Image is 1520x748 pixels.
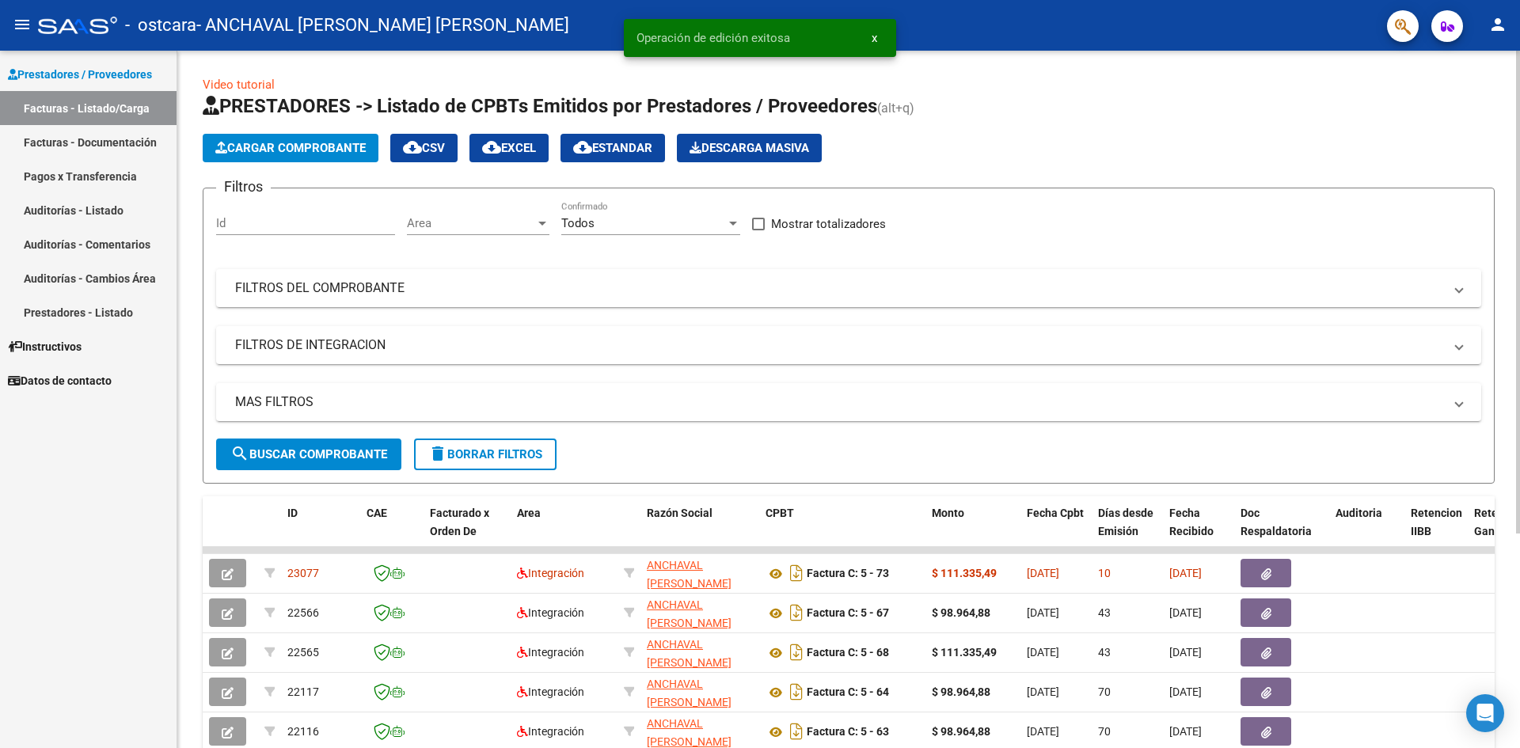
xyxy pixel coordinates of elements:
[1169,646,1202,659] span: [DATE]
[1098,685,1111,698] span: 70
[517,567,584,579] span: Integración
[367,507,387,519] span: CAE
[203,78,275,92] a: Video tutorial
[560,134,665,162] button: Estandar
[1098,725,1111,738] span: 70
[414,439,557,470] button: Borrar Filtros
[771,215,886,234] span: Mostrar totalizadores
[1411,507,1462,537] span: Retencion IIBB
[287,685,319,698] span: 22117
[424,496,511,566] datatable-header-cell: Facturado x Orden De
[1027,646,1059,659] span: [DATE]
[1169,567,1202,579] span: [DATE]
[203,95,877,117] span: PRESTADORES -> Listado de CPBTs Emitidos por Prestadores / Proveedores
[647,638,731,687] span: ANCHAVAL [PERSON_NAME] [PERSON_NAME]
[636,30,790,46] span: Operación de edición exitosa
[1027,685,1059,698] span: [DATE]
[1020,496,1092,566] datatable-header-cell: Fecha Cpbt
[235,279,1443,297] mat-panel-title: FILTROS DEL COMPROBANTE
[647,507,712,519] span: Razón Social
[647,598,731,647] span: ANCHAVAL [PERSON_NAME] [PERSON_NAME]
[390,134,458,162] button: CSV
[932,507,964,519] span: Monto
[517,606,584,619] span: Integración
[932,646,997,659] strong: $ 111.335,49
[786,679,807,704] i: Descargar documento
[759,496,925,566] datatable-header-cell: CPBT
[517,507,541,519] span: Area
[1241,507,1312,537] span: Doc Respaldatoria
[1404,496,1468,566] datatable-header-cell: Retencion IIBB
[407,216,535,230] span: Area
[647,596,753,629] div: 27262724099
[287,507,298,519] span: ID
[647,675,753,708] div: 27262724099
[360,496,424,566] datatable-header-cell: CAE
[647,559,731,608] span: ANCHAVAL [PERSON_NAME] [PERSON_NAME]
[216,383,1481,421] mat-expansion-panel-header: MAS FILTROS
[1027,725,1059,738] span: [DATE]
[482,141,536,155] span: EXCEL
[647,556,753,590] div: 27262724099
[1098,567,1111,579] span: 10
[690,141,809,155] span: Descarga Masiva
[786,560,807,586] i: Descargar documento
[1027,567,1059,579] span: [DATE]
[1329,496,1404,566] datatable-header-cell: Auditoria
[786,600,807,625] i: Descargar documento
[561,216,595,230] span: Todos
[807,686,889,699] strong: Factura C: 5 - 64
[287,725,319,738] span: 22116
[932,567,997,579] strong: $ 111.335,49
[230,444,249,463] mat-icon: search
[511,496,617,566] datatable-header-cell: Area
[216,326,1481,364] mat-expansion-panel-header: FILTROS DE INTEGRACION
[1098,646,1111,659] span: 43
[807,607,889,620] strong: Factura C: 5 - 67
[1336,507,1382,519] span: Auditoria
[877,101,914,116] span: (alt+q)
[8,338,82,355] span: Instructivos
[859,24,890,52] button: x
[215,141,366,155] span: Cargar Comprobante
[872,31,877,45] span: x
[1163,496,1234,566] datatable-header-cell: Fecha Recibido
[677,134,822,162] button: Descarga Masiva
[573,138,592,157] mat-icon: cloud_download
[932,685,990,698] strong: $ 98.964,88
[196,8,569,43] span: - ANCHAVAL [PERSON_NAME] [PERSON_NAME]
[1466,694,1504,732] div: Open Intercom Messenger
[932,606,990,619] strong: $ 98.964,88
[1169,725,1202,738] span: [DATE]
[1098,507,1153,537] span: Días desde Emisión
[807,726,889,739] strong: Factura C: 5 - 63
[430,507,489,537] span: Facturado x Orden De
[647,678,731,727] span: ANCHAVAL [PERSON_NAME] [PERSON_NAME]
[281,496,360,566] datatable-header-cell: ID
[1098,606,1111,619] span: 43
[1092,496,1163,566] datatable-header-cell: Días desde Emisión
[766,507,794,519] span: CPBT
[925,496,1020,566] datatable-header-cell: Monto
[8,372,112,389] span: Datos de contacto
[1234,496,1329,566] datatable-header-cell: Doc Respaldatoria
[287,567,319,579] span: 23077
[469,134,549,162] button: EXCEL
[287,606,319,619] span: 22566
[1027,606,1059,619] span: [DATE]
[807,647,889,659] strong: Factura C: 5 - 68
[1169,507,1214,537] span: Fecha Recibido
[647,715,753,748] div: 27262724099
[1169,685,1202,698] span: [DATE]
[807,568,889,580] strong: Factura C: 5 - 73
[677,134,822,162] app-download-masive: Descarga masiva de comprobantes (adjuntos)
[647,636,753,669] div: 27262724099
[517,725,584,738] span: Integración
[573,141,652,155] span: Estandar
[640,496,759,566] datatable-header-cell: Razón Social
[287,646,319,659] span: 22565
[517,646,584,659] span: Integración
[216,269,1481,307] mat-expansion-panel-header: FILTROS DEL COMPROBANTE
[482,138,501,157] mat-icon: cloud_download
[428,447,542,461] span: Borrar Filtros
